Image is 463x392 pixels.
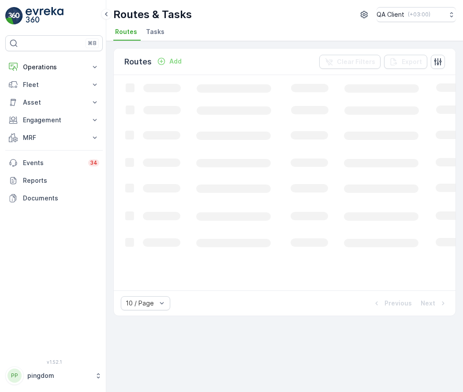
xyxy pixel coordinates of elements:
img: logo_light-DOdMpM7g.png [26,7,63,25]
img: logo [5,7,23,25]
p: Operations [23,63,85,72]
p: Previous [385,299,412,308]
p: Reports [23,176,99,185]
button: Engagement [5,111,103,129]
div: PP [7,369,22,383]
button: Export [384,55,427,69]
button: QA Client(+03:00) [377,7,456,22]
p: Documents [23,194,99,203]
p: Routes & Tasks [113,8,192,22]
p: ( +03:00 ) [408,11,430,18]
p: Export [402,57,422,66]
span: Routes [115,27,137,36]
p: Clear Filters [337,57,375,66]
button: Operations [5,58,103,76]
p: 34 [90,159,97,166]
button: Clear Filters [319,55,381,69]
p: MRF [23,133,85,142]
p: Engagement [23,116,85,124]
button: Next [420,298,448,309]
p: Routes [124,56,152,68]
button: Fleet [5,76,103,94]
p: Asset [23,98,85,107]
p: Events [23,158,83,167]
button: PPpingdom [5,366,103,385]
p: QA Client [377,10,404,19]
a: Reports [5,172,103,189]
button: Add [153,56,185,67]
button: MRF [5,129,103,147]
button: Asset [5,94,103,111]
a: Documents [5,189,103,207]
button: Previous [371,298,413,309]
span: v 1.52.1 [5,359,103,365]
p: pingdom [27,371,90,380]
p: ⌘B [88,40,97,47]
p: Fleet [23,80,85,89]
p: Next [421,299,435,308]
p: Add [169,57,182,66]
span: Tasks [146,27,164,36]
a: Events34 [5,154,103,172]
